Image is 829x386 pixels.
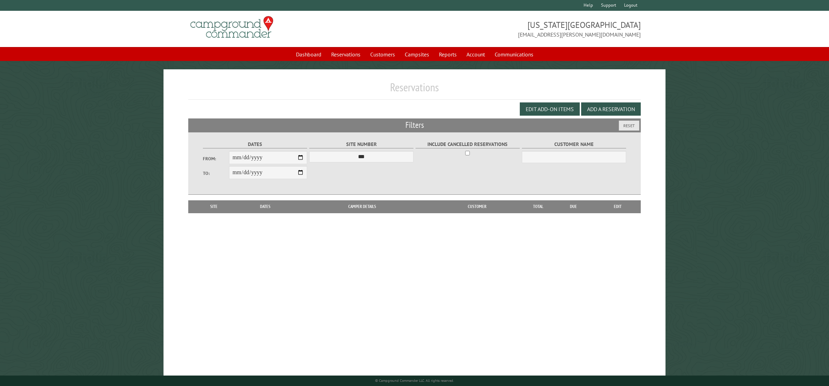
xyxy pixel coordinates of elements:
[188,118,640,132] h2: Filters
[401,48,433,61] a: Campsites
[430,200,524,213] th: Customer
[188,14,275,41] img: Campground Commander
[188,80,640,100] h1: Reservations
[524,200,552,213] th: Total
[435,48,461,61] a: Reports
[366,48,399,61] a: Customers
[416,140,520,148] label: Include Cancelled Reservations
[203,170,229,177] label: To:
[192,200,236,213] th: Site
[490,48,538,61] a: Communications
[203,140,307,148] label: Dates
[327,48,365,61] a: Reservations
[581,102,641,116] button: Add a Reservation
[520,102,580,116] button: Edit Add-on Items
[375,378,454,383] small: © Campground Commander LLC. All rights reserved.
[236,200,295,213] th: Dates
[414,19,641,39] span: [US_STATE][GEOGRAPHIC_DATA] [EMAIL_ADDRESS][PERSON_NAME][DOMAIN_NAME]
[552,200,595,213] th: Due
[309,140,413,148] label: Site Number
[619,121,639,131] button: Reset
[595,200,641,213] th: Edit
[462,48,489,61] a: Account
[522,140,626,148] label: Customer Name
[295,200,430,213] th: Camper Details
[203,155,229,162] label: From:
[292,48,326,61] a: Dashboard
